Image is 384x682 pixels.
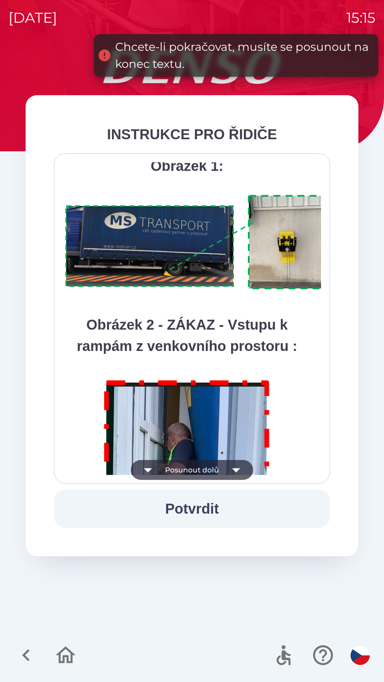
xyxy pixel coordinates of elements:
[77,317,297,354] strong: Obrázek 2 - ZÁKAZ - Vstupu k rampám z venkovního prostoru :
[346,7,375,28] p: 15:15
[96,371,278,632] img: M8MNayrTL6gAAAABJRU5ErkJggg==
[351,646,370,665] img: cs flag
[9,7,57,28] p: [DATE]
[54,124,330,145] div: INSTRUKCE PRO ŘIDIČE
[131,460,253,480] button: Posunout dolů
[151,158,224,174] strong: Obrázek 1:
[63,191,339,294] img: A1ym8hFSA0ukAAAAAElFTkSuQmCC
[26,50,358,84] img: Logo
[115,38,371,72] div: Chcete-li pokračovat, musíte se posunout na konec textu.
[54,489,330,528] button: Potvrdit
